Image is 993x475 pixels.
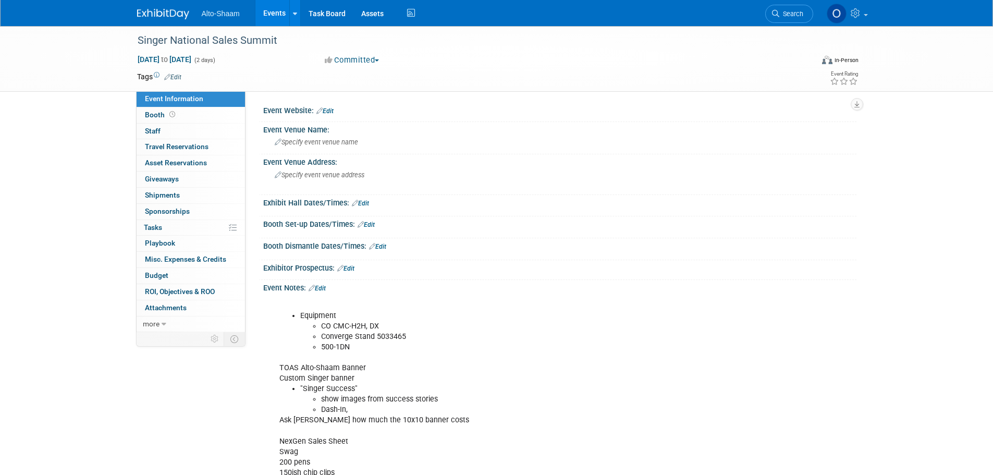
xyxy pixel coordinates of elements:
li: "Singer Success" [300,384,735,415]
div: In-Person [834,56,859,64]
a: Staff [137,124,245,139]
div: Booth Set-up Dates/Times: [263,216,856,230]
a: Attachments [137,300,245,316]
span: Alto-Shaam [202,9,240,18]
a: Booth [137,107,245,123]
span: Event Information [145,94,203,103]
a: Misc. Expenses & Credits [137,252,245,267]
span: [DATE] [DATE] [137,55,192,64]
a: Search [765,5,813,23]
span: (2 days) [193,57,215,64]
span: Booth not reserved yet [167,111,177,118]
td: Tags [137,71,181,82]
a: Asset Reservations [137,155,245,171]
li: Equipment [300,311,735,352]
div: Event Venue Address: [263,154,856,167]
span: Staff [145,127,161,135]
td: Toggle Event Tabs [224,332,245,346]
a: Edit [309,285,326,292]
a: Edit [337,265,354,272]
a: Event Information [137,91,245,107]
a: Travel Reservations [137,139,245,155]
li: CO CMC-H2H, DX [321,321,735,332]
span: Tasks [144,223,162,232]
div: Booth Dismantle Dates/Times: [263,238,856,252]
a: Giveaways [137,172,245,187]
span: Playbook [145,239,175,247]
div: Event Format [752,54,859,70]
div: Exhibit Hall Dates/Times: [263,195,856,209]
span: Sponsorships [145,207,190,215]
span: to [160,55,169,64]
li: Dash-In, [321,405,735,415]
span: Shipments [145,191,180,199]
div: Event Rating [830,71,858,77]
div: Exhibitor Prospectus: [263,260,856,274]
a: Edit [316,107,334,115]
span: Search [779,10,803,18]
li: show images from success stories [321,394,735,405]
td: Personalize Event Tab Strip [206,332,224,346]
div: Singer National Sales Summit [134,31,798,50]
span: ROI, Objectives & ROO [145,287,215,296]
span: Attachments [145,303,187,312]
div: Event Venue Name: [263,122,856,135]
a: Edit [358,221,375,228]
div: Event Website: [263,103,856,116]
li: Converge Stand 5033465 [321,332,735,342]
button: Committed [321,55,383,66]
a: Shipments [137,188,245,203]
span: Specify event venue address [275,171,364,179]
span: Booth [145,111,177,119]
span: Asset Reservations [145,159,207,167]
span: Budget [145,271,168,279]
div: Event Notes: [263,280,856,294]
img: ExhibitDay [137,9,189,19]
a: Budget [137,268,245,284]
li: 500-1DN [321,342,735,352]
span: Travel Reservations [145,142,209,151]
a: Tasks [137,220,245,236]
a: more [137,316,245,332]
a: Sponsorships [137,204,245,220]
span: Specify event venue name [275,138,358,146]
span: Giveaways [145,175,179,183]
a: Edit [369,243,386,250]
img: Olivia Strasser [827,4,847,23]
span: more [143,320,160,328]
a: Edit [352,200,369,207]
img: Format-Inperson.png [822,56,832,64]
a: Edit [164,74,181,81]
a: ROI, Objectives & ROO [137,284,245,300]
span: Misc. Expenses & Credits [145,255,226,263]
a: Playbook [137,236,245,251]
